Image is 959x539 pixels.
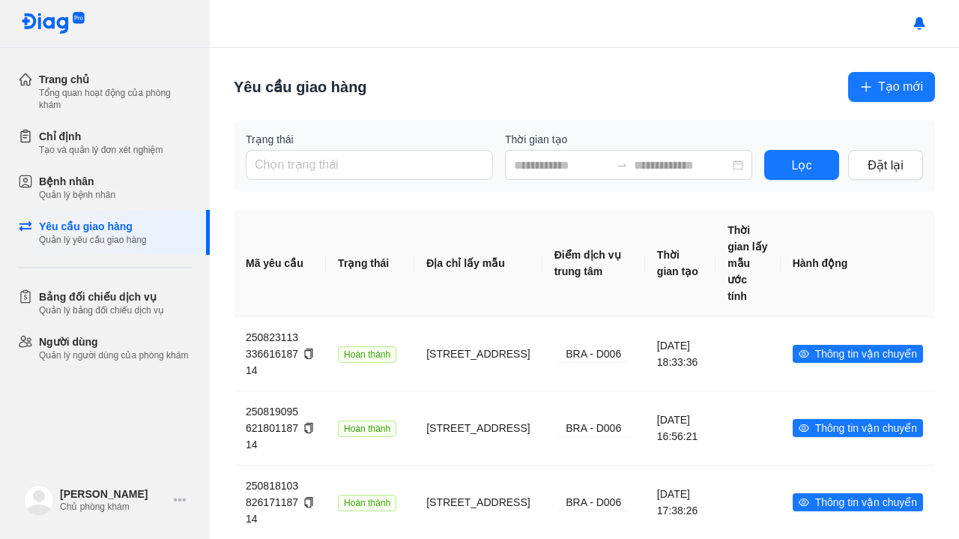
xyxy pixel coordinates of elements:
th: Mã yêu cầu [234,210,326,317]
div: Bảng đối chiếu dịch vụ [39,289,164,304]
div: BRA - D006 [558,420,629,437]
div: Yêu cầu giao hàng [39,219,146,234]
div: 25081909562180118714 [246,403,314,453]
div: Chỉ định [39,129,163,144]
span: Thông tin vận chuyển [815,420,917,436]
td: [DATE] 17:38:26 [645,465,716,539]
span: Thông tin vận chuyển [815,494,917,511]
div: Tạo và quản lý đơn xét nghiệm [39,144,163,156]
div: Quản lý yêu cầu giao hàng [39,234,146,246]
button: Đặt lại [848,150,923,180]
button: Lọc [764,150,839,180]
button: eyeThông tin vận chuyển [793,493,923,511]
th: Trạng thái [326,210,414,317]
span: Đặt lại [868,156,904,175]
div: BRA - D006 [558,494,629,511]
div: BRA - D006 [558,346,629,363]
div: Chủ phòng khám [60,501,168,513]
th: Thời gian lấy mẫu ước tính [716,210,781,317]
th: Địa chỉ lấy mẫu [414,210,542,317]
span: copy [303,423,314,433]
div: [STREET_ADDRESS] [426,346,530,362]
label: Trạng thái [246,132,493,147]
div: [STREET_ADDRESS] [426,494,530,511]
th: Hành động [781,210,935,317]
div: Quản lý người dùng của phòng khám [39,349,188,361]
span: copy [303,497,314,508]
div: Quản lý bệnh nhân [39,189,115,201]
span: eye [799,349,809,359]
button: eyeThông tin vận chuyển [793,345,923,363]
span: Hoàn thành [338,346,396,363]
span: Tạo mới [878,77,923,96]
button: eyeThông tin vận chuyển [793,419,923,437]
div: Quản lý bảng đối chiếu dịch vụ [39,304,164,316]
span: Thông tin vận chuyển [815,346,917,362]
span: Hoàn thành [338,495,396,511]
span: eye [799,497,809,508]
span: copy [303,349,314,359]
span: Lọc [792,156,812,175]
span: to [616,159,628,171]
span: Hoàn thành [338,421,396,437]
div: Bệnh nhân [39,174,115,189]
th: Điểm dịch vụ trung tâm [542,210,645,317]
img: logo [24,485,54,515]
img: logo [21,12,85,35]
span: swap-right [616,159,628,171]
div: Người dùng [39,334,188,349]
td: [DATE] 16:56:21 [645,391,716,465]
div: Trang chủ [39,72,192,87]
div: [STREET_ADDRESS] [426,420,530,436]
div: 25082311333661618714 [246,329,314,379]
div: Yêu cầu giao hàng [234,76,367,97]
span: plus [860,81,872,93]
td: [DATE] 18:33:36 [645,317,716,391]
div: 25081810382617118714 [246,478,314,527]
div: [PERSON_NAME] [60,487,168,501]
span: eye [799,423,809,433]
div: Tổng quan hoạt động của phòng khám [39,87,192,111]
button: plusTạo mới [848,72,935,102]
th: Thời gian tạo [645,210,716,317]
label: Thời gian tạo [505,132,752,147]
